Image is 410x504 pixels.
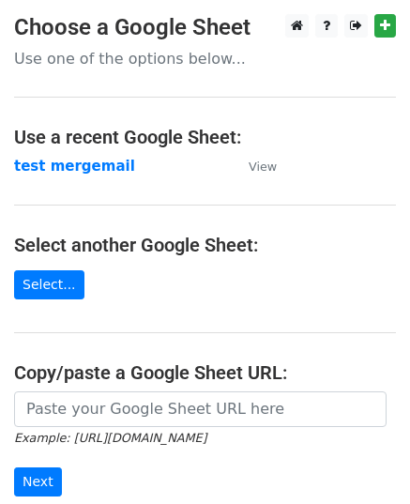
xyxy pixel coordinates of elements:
[14,361,396,384] h4: Copy/paste a Google Sheet URL:
[249,160,277,174] small: View
[14,234,396,256] h4: Select another Google Sheet:
[14,14,396,41] h3: Choose a Google Sheet
[14,391,387,427] input: Paste your Google Sheet URL here
[14,431,206,445] small: Example: [URL][DOMAIN_NAME]
[14,126,396,148] h4: Use a recent Google Sheet:
[14,158,135,175] a: test mergemail
[14,270,84,299] a: Select...
[14,467,62,496] input: Next
[14,49,396,69] p: Use one of the options below...
[230,158,277,175] a: View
